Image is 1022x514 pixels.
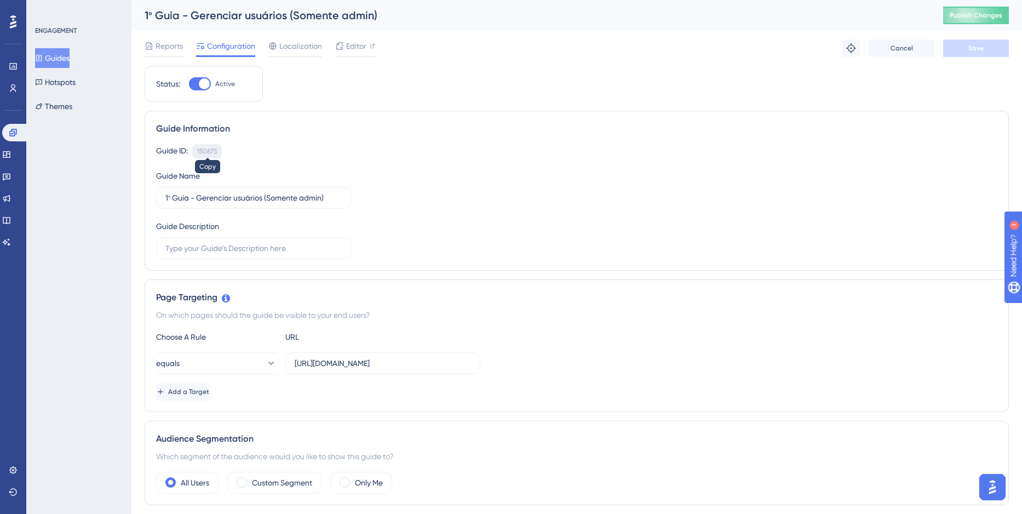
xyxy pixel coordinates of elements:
[168,387,209,396] span: Add a Target
[295,357,471,369] input: yourwebsite.com/path
[26,3,68,16] span: Need Help?
[35,72,76,92] button: Hotspots
[156,330,277,344] div: Choose A Rule
[165,192,342,204] input: Type your Guide’s Name here
[968,44,984,53] span: Save
[943,39,1009,57] button: Save
[156,352,277,374] button: equals
[215,79,235,88] span: Active
[35,48,70,68] button: Guides
[156,169,200,182] div: Guide Name
[181,476,209,489] label: All Users
[156,144,188,158] div: Guide ID:
[156,357,180,370] span: equals
[76,5,79,14] div: 3
[156,122,997,135] div: Guide Information
[145,8,916,23] div: 1º Guia - Gerenciar usuários (Somente admin)
[156,450,997,463] div: Which segment of the audience would you like to show this guide to?
[165,242,342,254] input: Type your Guide’s Description here
[943,7,1009,24] button: Publish Changes
[279,39,322,53] span: Localization
[355,476,383,489] label: Only Me
[156,291,997,304] div: Page Targeting
[252,476,312,489] label: Custom Segment
[346,39,366,53] span: Editor
[976,471,1009,504] iframe: UserGuiding AI Assistant Launcher
[156,77,180,90] div: Status:
[156,383,209,401] button: Add a Target
[285,330,406,344] div: URL
[207,39,255,53] span: Configuration
[950,11,1002,20] span: Publish Changes
[891,44,913,53] span: Cancel
[197,147,217,156] div: 150675
[156,309,997,322] div: On which pages should the guide be visible to your end users?
[869,39,934,57] button: Cancel
[35,26,77,35] div: ENGAGEMENT
[156,220,219,233] div: Guide Description
[156,432,997,446] div: Audience Segmentation
[156,39,183,53] span: Reports
[35,96,72,116] button: Themes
